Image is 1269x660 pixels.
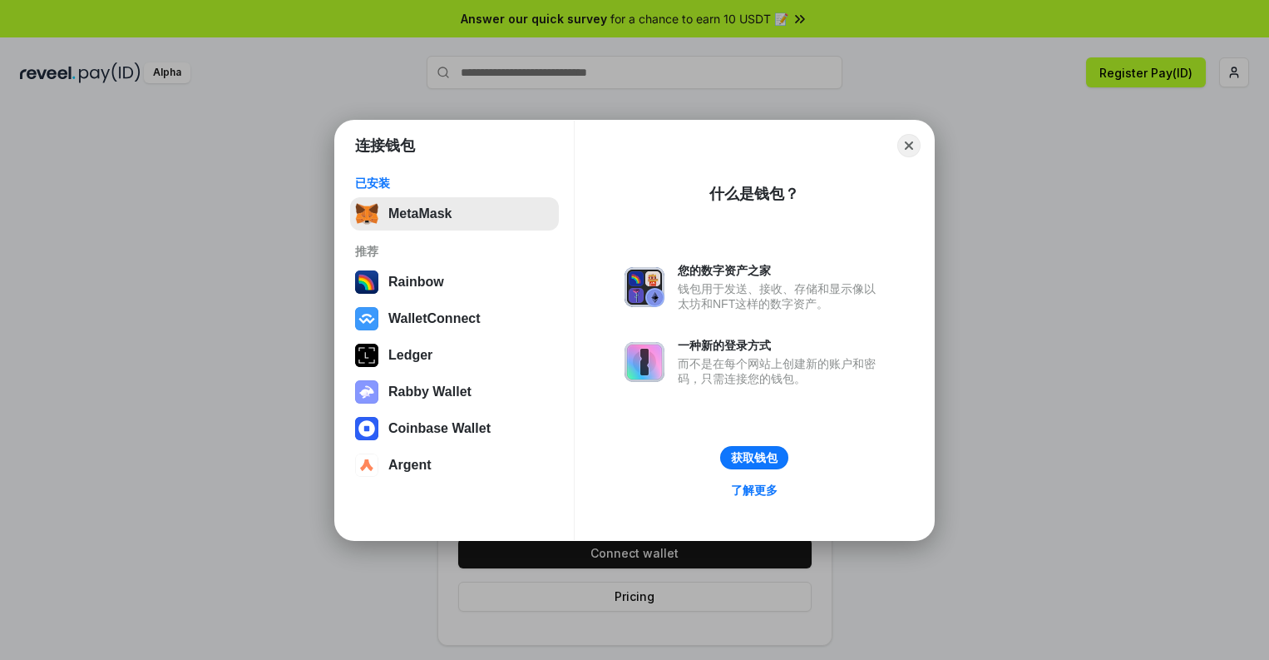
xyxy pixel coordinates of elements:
button: 获取钱包 [720,446,788,469]
img: svg+xml,%3Csvg%20width%3D%2228%22%20height%3D%2228%22%20viewBox%3D%220%200%2028%2028%22%20fill%3D... [355,454,378,477]
h1: 连接钱包 [355,136,415,156]
div: Ledger [388,348,432,363]
button: Coinbase Wallet [350,412,559,445]
div: MetaMask [388,206,452,221]
img: svg+xml,%3Csvg%20xmlns%3D%22http%3A%2F%2Fwww.w3.org%2F2000%2Fsvg%22%20width%3D%2228%22%20height%3... [355,344,378,367]
button: MetaMask [350,197,559,231]
div: 已安装 [355,176,554,191]
img: svg+xml,%3Csvg%20width%3D%2228%22%20height%3D%2228%22%20viewBox%3D%220%200%2028%2028%22%20fill%3D... [355,307,378,330]
div: 推荐 [355,244,554,259]
button: Close [897,134,921,157]
a: 了解更多 [721,479,788,501]
div: Argent [388,458,432,473]
div: 钱包用于发送、接收、存储和显示像以太坊和NFT这样的数字资产。 [678,281,884,311]
button: WalletConnect [350,302,559,335]
img: svg+xml,%3Csvg%20fill%3D%22none%22%20height%3D%2233%22%20viewBox%3D%220%200%2035%2033%22%20width%... [355,202,378,226]
div: 了解更多 [731,483,778,498]
img: svg+xml,%3Csvg%20xmlns%3D%22http%3A%2F%2Fwww.w3.org%2F2000%2Fsvg%22%20fill%3D%22none%22%20viewBox... [355,380,378,404]
div: 什么是钱包？ [709,184,799,204]
div: Coinbase Wallet [388,421,491,436]
button: Rainbow [350,265,559,299]
div: Rainbow [388,275,444,290]
div: 获取钱包 [731,450,778,465]
button: Ledger [350,339,559,372]
img: svg+xml,%3Csvg%20width%3D%22120%22%20height%3D%22120%22%20viewBox%3D%220%200%20120%20120%22%20fil... [355,270,378,294]
img: svg+xml,%3Csvg%20xmlns%3D%22http%3A%2F%2Fwww.w3.org%2F2000%2Fsvg%22%20fill%3D%22none%22%20viewBox... [625,342,664,382]
button: Rabby Wallet [350,375,559,409]
img: svg+xml,%3Csvg%20width%3D%2228%22%20height%3D%2228%22%20viewBox%3D%220%200%2028%2028%22%20fill%3D... [355,417,378,440]
div: 一种新的登录方式 [678,338,884,353]
button: Argent [350,449,559,482]
div: 您的数字资产之家 [678,263,884,278]
img: svg+xml,%3Csvg%20xmlns%3D%22http%3A%2F%2Fwww.w3.org%2F2000%2Fsvg%22%20fill%3D%22none%22%20viewBox... [625,267,664,307]
div: Rabby Wallet [388,385,472,399]
div: WalletConnect [388,311,481,326]
div: 而不是在每个网站上创建新的账户和密码，只需连接您的钱包。 [678,356,884,386]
